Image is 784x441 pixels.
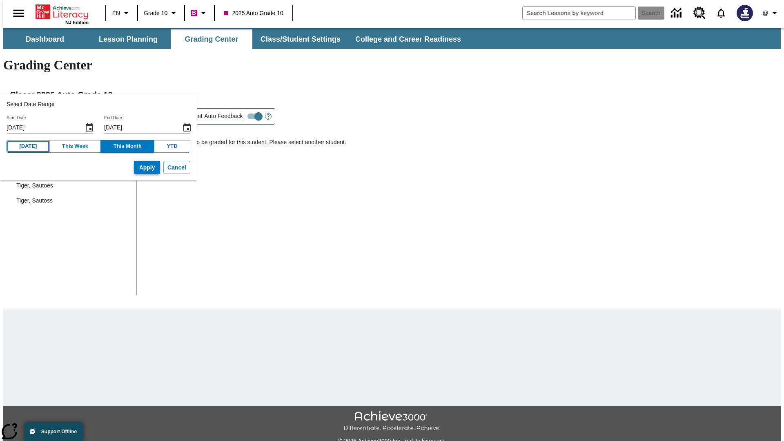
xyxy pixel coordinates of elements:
[112,9,120,18] span: EN
[41,429,77,434] span: Support Offline
[144,9,167,18] span: Grade 10
[36,3,89,25] div: Home
[7,100,190,109] h2: Select Date Range
[254,29,347,49] button: Class/Student Settings
[4,29,86,49] button: Dashboard
[758,6,784,20] button: Profile/Settings
[7,140,50,153] button: [DATE]
[104,115,122,121] label: End Date
[7,115,26,121] label: Start Date
[3,58,781,73] h1: Grading Center
[87,29,169,49] button: Lesson Planning
[523,7,635,20] input: search field
[688,2,710,24] a: Resource Center, Will open in new tab
[16,181,130,190] span: Tiger, Sautoes
[262,109,275,124] button: Open Help for Writing Assistant
[10,88,774,101] h2: Class : 2025 Auto Grade 10
[100,140,154,153] button: This Month
[3,28,781,49] div: SubNavbar
[710,2,732,24] a: Notifications
[10,193,136,208] div: Tiger, Sautoss
[24,422,83,441] button: Support Offline
[81,120,98,136] button: Start Date, Choose date, September 1, 2025, Selected
[3,29,468,49] div: SubNavbar
[343,411,441,432] img: Achieve3000 Differentiate Accelerate Achieve
[65,20,89,25] span: NJ Edition
[179,120,195,136] button: End Date, Choose date, September 4, 2025, Selected
[192,8,196,18] span: B
[737,5,753,21] img: Avatar
[10,178,136,193] div: Tiger, Sautoes
[187,6,212,20] button: Boost Class color is violet red. Change class color
[151,138,774,153] p: There is no work to be graded for this student. Please select another student.
[171,29,252,49] button: Grading Center
[16,196,130,205] span: Tiger, Sautoss
[140,6,182,20] button: Grade: Grade 10, Select a grade
[109,6,135,20] button: Language: EN, Select a language
[163,161,190,174] button: Cancel
[349,29,468,49] button: College and Career Readiness
[762,9,768,18] span: @
[134,161,160,174] button: Apply
[224,9,283,18] span: 2025 Auto Grade 10
[7,1,31,25] button: Open side menu
[154,140,190,153] button: YTD
[36,4,89,20] a: Home
[204,112,243,120] span: Auto Feedback
[49,140,101,153] button: This Week
[666,2,688,24] a: Data Center
[732,2,758,24] button: Select a new avatar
